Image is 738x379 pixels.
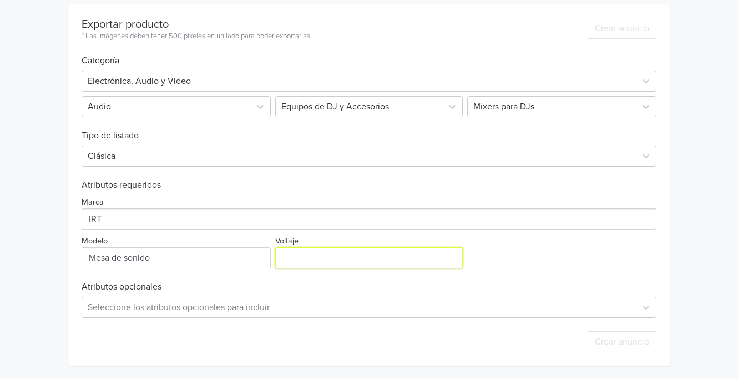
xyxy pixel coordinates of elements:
div: Exportar producto [82,18,312,31]
button: Crear anuncio [588,331,656,352]
button: Crear anuncio [588,18,656,39]
h6: Atributos opcionales [82,282,656,292]
label: Modelo [82,235,108,247]
h6: Categoría [82,42,656,66]
div: * Las imágenes deben tener 500 píxeles en un lado para poder exportarlas. [82,31,312,42]
h6: Atributos requeridos [82,180,656,191]
h6: Tipo de listado [82,117,656,141]
label: Marca [82,196,104,208]
label: Voltaje [275,235,299,247]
